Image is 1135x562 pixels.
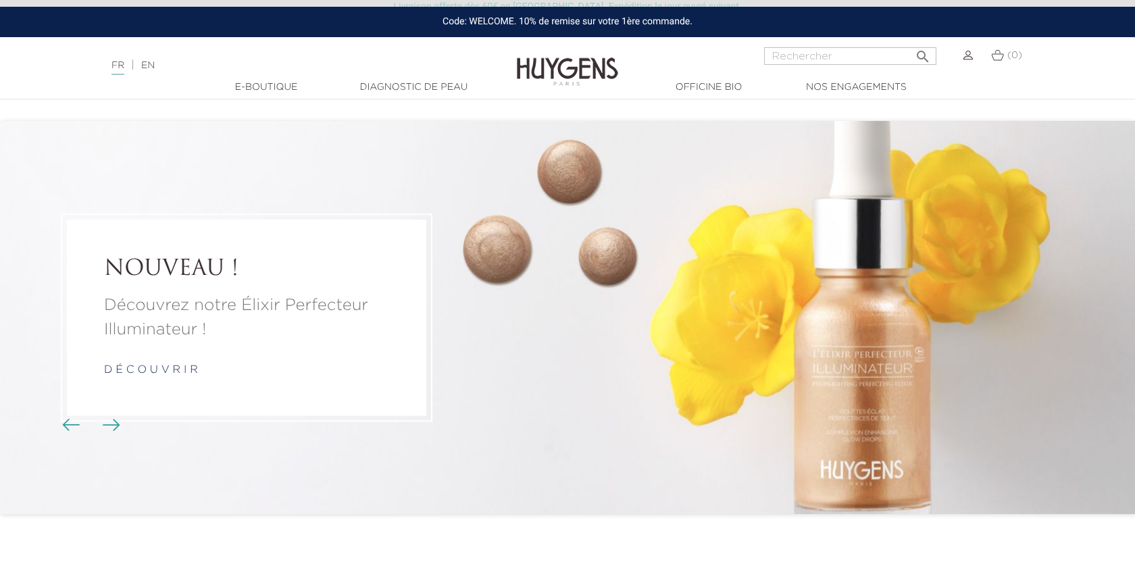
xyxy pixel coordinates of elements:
[517,36,618,88] img: Huygens
[104,293,389,342] a: Découvrez notre Élixir Perfecteur Illuminateur !
[105,57,463,74] div: |
[199,80,334,95] a: E-Boutique
[104,365,198,376] a: d é c o u v r i r
[915,45,931,61] i: 
[141,61,155,70] a: EN
[788,80,924,95] a: Nos engagements
[346,80,481,95] a: Diagnostic de peau
[1007,51,1022,60] span: (0)
[911,43,935,61] button: 
[104,257,389,282] a: NOUVEAU !
[641,80,776,95] a: Officine Bio
[764,47,936,65] input: Rechercher
[68,415,111,436] div: Boutons du carrousel
[111,61,124,75] a: FR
